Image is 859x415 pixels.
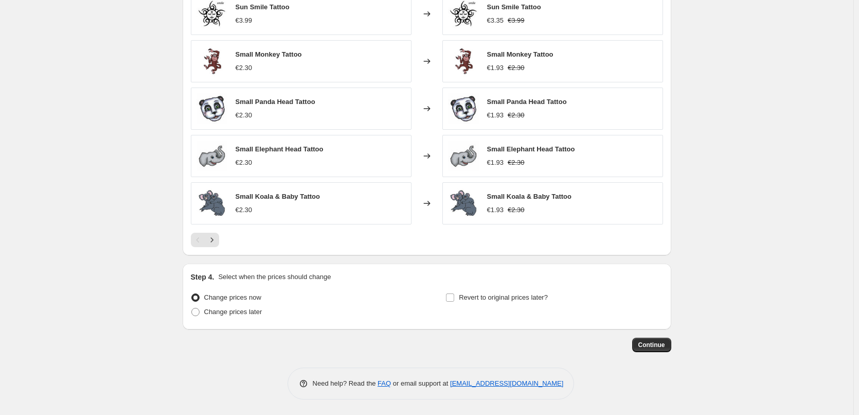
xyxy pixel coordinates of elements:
span: Small Koala & Baby Tattoo [236,193,320,200]
span: Sun Smile Tattoo [236,3,290,11]
a: FAQ [378,379,391,387]
span: Small Koala & Baby Tattoo [487,193,571,200]
span: Small Panda Head Tattoo [487,98,567,106]
img: koala_with_baby_tattoo_80x.jpg [196,188,227,219]
span: €2.30 [508,159,525,166]
span: €2.30 [236,64,253,72]
span: €3.35 [487,16,504,24]
nav: Pagination [191,233,219,247]
span: €2.30 [236,159,253,166]
span: Small Monkey Tattoo [236,50,302,58]
img: elephant_whith_trunk_up-tattoo_80x.jpg [196,141,227,171]
span: €1.93 [487,111,504,119]
span: Revert to original prices later? [459,293,548,301]
img: smiling_panda_tattoo_80x.jpg [448,93,479,124]
span: €3.99 [236,16,253,24]
span: Sun Smile Tattoo [487,3,541,11]
img: koala_with_baby_tattoo_80x.jpg [448,188,479,219]
span: Change prices later [204,308,262,316]
span: €1.93 [487,64,504,72]
img: crazy_dancing_monkey_tattoo_80x.jpg [448,46,479,77]
span: or email support at [391,379,450,387]
h2: Step 4. [191,272,214,282]
span: Change prices now [204,293,261,301]
span: €2.30 [508,206,525,214]
span: €2.30 [236,206,253,214]
img: elephant_whith_trunk_up-tattoo_80x.jpg [448,141,479,171]
span: Small Panda Head Tattoo [236,98,315,106]
span: Small Elephant Head Tattoo [487,145,575,153]
span: Need help? Read the [313,379,378,387]
button: Continue [632,338,671,352]
img: crazy_dancing_monkey_tattoo_80x.jpg [196,46,227,77]
span: €3.99 [508,16,525,24]
img: smiling_panda_tattoo_80x.jpg [196,93,227,124]
p: Select when the prices should change [218,272,331,282]
span: €1.93 [487,206,504,214]
span: €2.30 [508,64,525,72]
span: Small Elephant Head Tattoo [236,145,324,153]
span: €2.30 [236,111,253,119]
span: Continue [638,341,665,349]
span: €2.30 [508,111,525,119]
a: [EMAIL_ADDRESS][DOMAIN_NAME] [450,379,563,387]
span: €1.93 [487,159,504,166]
button: Next [205,233,219,247]
span: Small Monkey Tattoo [487,50,553,58]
